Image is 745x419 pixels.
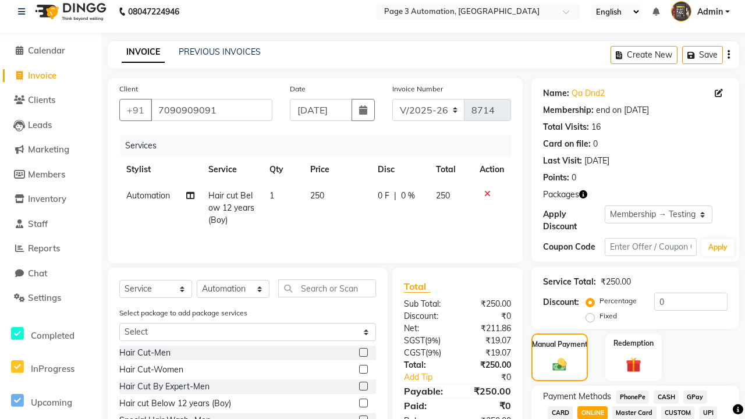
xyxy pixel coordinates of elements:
[290,84,306,94] label: Date
[601,276,631,288] div: ₹250.00
[543,390,611,403] span: Payment Methods
[119,397,231,410] div: Hair cut Below 12 years (Boy)
[179,47,261,57] a: PREVIOUS INVOICES
[28,70,56,81] span: Invoice
[28,193,66,204] span: Inventory
[543,121,589,133] div: Total Visits:
[701,239,735,256] button: Apply
[543,276,596,288] div: Service Total:
[429,157,473,183] th: Total
[395,347,457,359] div: ( )
[3,69,99,83] a: Invoice
[28,292,61,303] span: Settings
[28,218,48,229] span: Staff
[457,322,520,335] div: ₹211.86
[436,190,450,201] span: 250
[3,292,99,305] a: Settings
[543,296,579,308] div: Discount:
[28,119,52,130] span: Leads
[395,298,457,310] div: Sub Total:
[591,121,601,133] div: 16
[395,335,457,347] div: ( )
[457,399,520,413] div: ₹0
[532,339,588,350] label: Manual Payment
[3,44,99,58] a: Calendar
[122,42,165,63] a: INVOICE
[599,311,617,321] label: Fixed
[593,138,598,150] div: 0
[3,193,99,206] a: Inventory
[3,267,99,280] a: Chat
[683,390,707,404] span: GPay
[613,338,654,349] label: Redemption
[457,384,520,398] div: ₹250.00
[543,138,591,150] div: Card on file:
[28,169,65,180] span: Members
[395,399,457,413] div: Paid:
[28,268,47,279] span: Chat
[395,384,457,398] div: Payable:
[404,280,431,293] span: Total
[119,364,183,376] div: Hair Cut-Women
[120,135,520,157] div: Services
[3,143,99,157] a: Marketing
[457,298,520,310] div: ₹250.00
[621,356,645,374] img: _gift.svg
[126,190,170,201] span: Automation
[605,238,697,256] input: Enter Offer / Coupon Code
[596,104,649,116] div: end on [DATE]
[404,347,425,358] span: CGST
[208,190,254,225] span: Hair cut Below 12 years (Boy)
[119,157,201,183] th: Stylist
[3,119,99,132] a: Leads
[310,190,324,201] span: 250
[3,242,99,255] a: Reports
[599,296,637,306] label: Percentage
[119,347,171,359] div: Hair Cut-Men
[3,168,99,182] a: Members
[395,322,457,335] div: Net:
[428,348,439,357] span: 9%
[543,172,569,184] div: Points:
[584,155,609,167] div: [DATE]
[28,144,69,155] span: Marketing
[119,99,152,121] button: +91
[395,310,457,322] div: Discount:
[394,190,396,202] span: |
[457,347,520,359] div: ₹19.07
[28,243,60,254] span: Reports
[548,357,571,373] img: _cash.svg
[543,87,569,100] div: Name:
[303,157,371,183] th: Price
[31,363,74,374] span: InProgress
[543,189,579,201] span: Packages
[201,157,262,183] th: Service
[671,1,691,22] img: Admin
[3,218,99,231] a: Staff
[269,190,274,201] span: 1
[28,94,55,105] span: Clients
[457,359,520,371] div: ₹250.00
[31,397,72,408] span: Upcoming
[543,155,582,167] div: Last Visit:
[654,390,679,404] span: CASH
[616,390,649,404] span: PhonePe
[262,157,303,183] th: Qty
[572,87,605,100] a: Qa Dnd2
[572,172,576,184] div: 0
[682,46,723,64] button: Save
[457,310,520,322] div: ₹0
[697,6,723,18] span: Admin
[378,190,389,202] span: 0 F
[151,99,272,121] input: Search by Name/Mobile/Email/Code
[543,208,605,233] div: Apply Discount
[28,45,65,56] span: Calendar
[543,241,605,253] div: Coupon Code
[371,157,429,183] th: Disc
[468,371,520,384] div: ₹0
[395,359,457,371] div: Total:
[427,336,438,345] span: 9%
[3,94,99,107] a: Clients
[473,157,511,183] th: Action
[119,308,247,318] label: Select package to add package services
